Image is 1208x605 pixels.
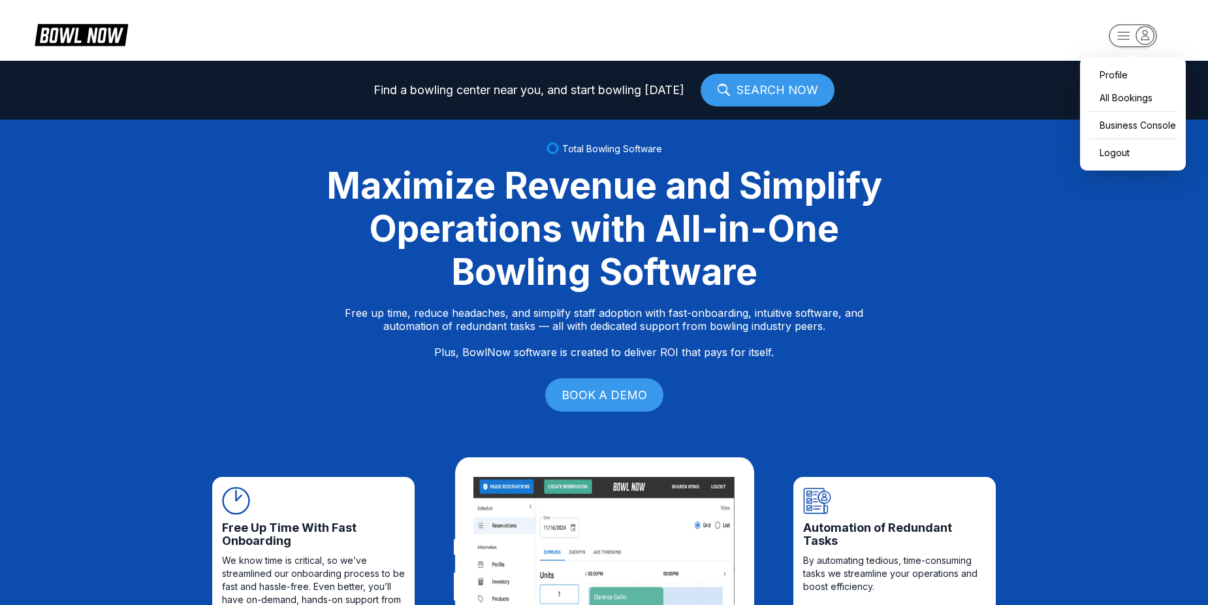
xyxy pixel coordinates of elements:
div: Maximize Revenue and Simplify Operations with All-in-One Bowling Software [310,164,898,293]
a: Business Console [1087,114,1179,137]
button: Logout [1087,141,1133,164]
p: Free up time, reduce headaches, and simplify staff adoption with fast-onboarding, intuitive softw... [345,306,863,359]
span: By automating tedious, time-consuming tasks we streamline your operations and boost efficiency. [803,554,986,593]
span: Find a bowling center near you, and start bowling [DATE] [374,84,684,97]
span: Automation of Redundant Tasks [803,521,986,548]
a: SEARCH NOW [701,74,834,106]
span: Free Up Time With Fast Onboarding [222,521,405,548]
span: Total Bowling Software [562,143,662,154]
a: Profile [1087,63,1179,86]
a: All Bookings [1087,86,1179,109]
a: BOOK A DEMO [545,378,663,412]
